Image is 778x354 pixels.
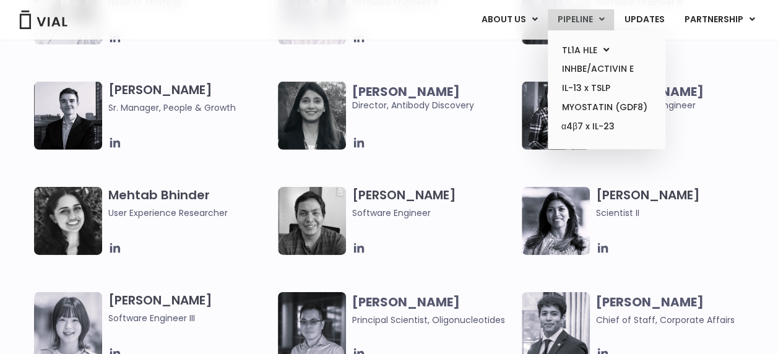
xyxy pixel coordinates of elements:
a: IL-13 x TSLP [552,79,660,98]
img: Image of woman named Ritu smiling [522,187,590,255]
span: Software Engineer [352,206,516,220]
img: A black and white photo of a man smiling, holding a vial. [278,187,346,255]
a: ABOUT USMenu Toggle [472,9,547,30]
span: Director, Antibody Discovery [352,85,516,112]
img: Headshot of smiling woman named Swati [278,82,346,150]
span: User Experience Researcher [108,206,272,220]
a: α4β7 x IL-23 [552,117,660,137]
span: Software Engineer III [108,311,272,325]
img: Vial Logo [19,11,68,29]
a: UPDATES [615,9,674,30]
a: PIPELINEMenu Toggle [548,9,614,30]
h3: [PERSON_NAME] [108,292,272,325]
a: TL1A HLEMenu Toggle [552,41,660,60]
img: Smiling man named Owen [34,82,102,150]
b: [PERSON_NAME] [352,83,460,100]
span: Scientist II [596,206,759,220]
a: PARTNERSHIPMenu Toggle [675,9,765,30]
span: Chief of Staff, Corporate Affairs [596,314,735,326]
img: Mehtab Bhinder [34,187,102,255]
h3: Mehtab Bhinder [108,187,272,220]
span: Sr. Manager, People & Growth [108,101,272,114]
h3: [PERSON_NAME] [108,82,272,114]
a: MYOSTATIN (GDF8) [552,98,660,117]
b: [PERSON_NAME] [596,293,704,311]
span: Senior Quality Engineer [596,85,759,112]
span: Principal Scientist, Oligonucleotides [352,314,505,326]
h3: [PERSON_NAME] [596,187,759,220]
h3: [PERSON_NAME] [352,187,516,220]
a: INHBE/ACTIVIN E [552,59,660,79]
b: [PERSON_NAME] [352,293,460,311]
